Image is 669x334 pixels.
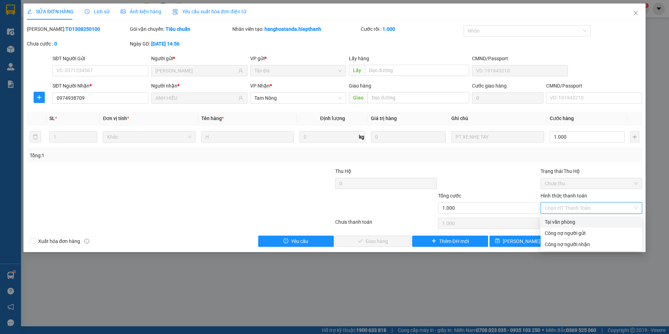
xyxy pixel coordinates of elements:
[52,55,148,62] div: SĐT Người Gửi
[335,168,351,174] span: Thu Hộ
[52,82,148,90] div: SĐT Người Nhận
[291,237,308,245] span: Yêu cầu
[130,25,231,33] div: Gói vận chuyển:
[545,178,638,189] span: Chưa thu
[84,239,89,244] span: info-circle
[451,131,544,142] input: Ghi Chú
[349,65,365,76] span: Lấy
[35,237,83,245] span: Xuất hóa đơn hàng
[546,82,642,90] div: CMND/Passport
[545,241,638,248] div: Công nợ người nhận
[541,193,587,199] label: Hình thức thanh toán
[34,92,45,103] button: plus
[550,116,574,121] span: Cước hàng
[172,9,246,14] span: Yêu cầu xuất hóa đơn điện tử
[107,132,191,142] span: Khác
[545,229,638,237] div: Công nợ người gửi
[172,9,178,15] img: icon
[490,236,565,247] button: save[PERSON_NAME] chuyển hoàn
[382,26,395,32] b: 1.000
[371,131,446,142] input: 0
[130,40,231,48] div: Ngày GD:
[349,56,369,61] span: Lấy hàng
[155,67,237,75] input: Tên người gửi
[349,92,367,103] span: Giao
[85,9,90,14] span: clock-circle
[65,26,100,32] b: TĐ1308250100
[30,152,258,159] div: Tổng: 1
[166,26,190,32] b: Tiêu chuẩn
[545,218,638,226] div: Tại văn phòng
[439,237,469,245] span: Thêm ĐH mới
[626,4,646,23] button: Close
[49,116,55,121] span: SL
[201,116,224,121] span: Tên hàng
[103,116,129,121] span: Đơn vị tính
[472,83,507,89] label: Cước giao hàng
[495,238,500,244] span: save
[541,228,642,239] div: Cước gửi hàng sẽ được ghi vào công nợ của người gửi
[545,203,638,213] span: Chọn HT Thanh Toán
[633,10,639,16] span: close
[334,218,437,230] div: Chưa thanh toán
[201,131,294,142] input: VD: Bàn, Ghế
[232,25,359,33] div: Nhân viên tạo:
[27,25,128,33] div: [PERSON_NAME]:
[335,236,411,247] button: checkGiao hàng
[412,236,488,247] button: plusThêm ĐH mới
[265,26,321,32] b: hanghoatanda.hiepthanh
[472,55,568,62] div: CMND/Passport
[238,96,243,100] span: user
[371,116,397,121] span: Giá trị hàng
[472,65,568,76] input: VD: 191943210
[367,92,470,103] input: Dọc đường
[361,25,462,33] div: Cước rồi :
[472,92,543,104] input: Cước giao hàng
[155,94,237,102] input: Tên người nhận
[27,40,128,48] div: Chưa cước :
[121,9,161,14] span: Ảnh kiện hàng
[283,238,288,244] span: exclamation-circle
[431,238,436,244] span: plus
[258,236,334,247] button: exclamation-circleYêu cầu
[254,65,342,76] span: Tản Đà
[320,116,345,121] span: Định lượng
[438,193,461,199] span: Tổng cước
[27,9,73,14] span: SỬA ĐƠN HÀNG
[254,93,342,103] span: Tam Nông
[449,112,547,125] th: Ghi chú
[238,68,243,73] span: user
[54,41,57,47] b: 0
[358,131,365,142] span: kg
[630,131,639,142] button: plus
[151,82,247,90] div: Người nhận
[541,239,642,250] div: Cước gửi hàng sẽ được ghi vào công nợ của người nhận
[250,83,270,89] span: VP Nhận
[151,41,179,47] b: [DATE] 14:56
[349,83,371,89] span: Giao hàng
[30,131,41,142] button: delete
[541,167,642,175] div: Trạng thái Thu Hộ
[151,55,247,62] div: Người gửi
[121,9,126,14] span: picture
[34,95,44,100] span: plus
[85,9,110,14] span: Lịch sử
[27,9,32,14] span: edit
[250,55,346,62] div: VP gửi
[365,65,470,76] input: Dọc đường
[503,237,569,245] span: [PERSON_NAME] chuyển hoàn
